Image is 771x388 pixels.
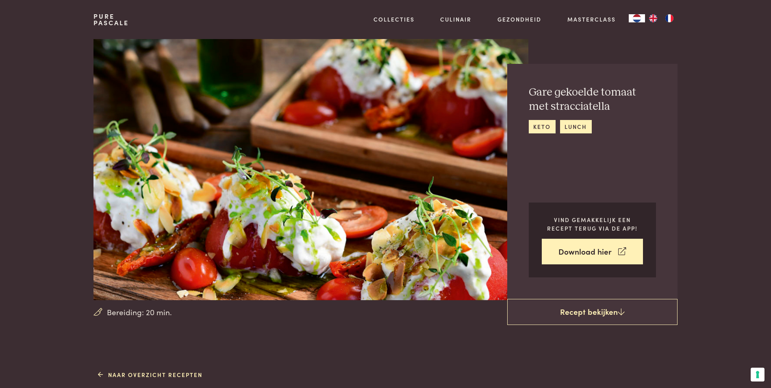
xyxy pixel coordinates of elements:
a: lunch [560,120,592,133]
a: Masterclass [567,15,616,24]
aside: Language selected: Nederlands [629,14,678,22]
a: FR [661,14,678,22]
a: EN [645,14,661,22]
a: keto [529,120,556,133]
div: Language [629,14,645,22]
a: Collecties [374,15,415,24]
a: Culinair [440,15,471,24]
a: Recept bekijken [507,299,678,325]
h2: Gare gekoelde tomaat met stracciatella [529,85,656,113]
a: Download hier [542,239,643,264]
a: PurePascale [93,13,129,26]
a: Naar overzicht recepten [98,371,202,379]
p: Vind gemakkelijk een recept terug via de app! [542,216,643,232]
button: Uw voorkeuren voor toestemming voor trackingtechnologieën [751,368,764,381]
a: Gezondheid [497,15,541,24]
span: Bereiding: 20 min. [107,306,172,318]
a: NL [629,14,645,22]
ul: Language list [645,14,678,22]
img: Gare gekoelde tomaat met stracciatella [93,39,528,300]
